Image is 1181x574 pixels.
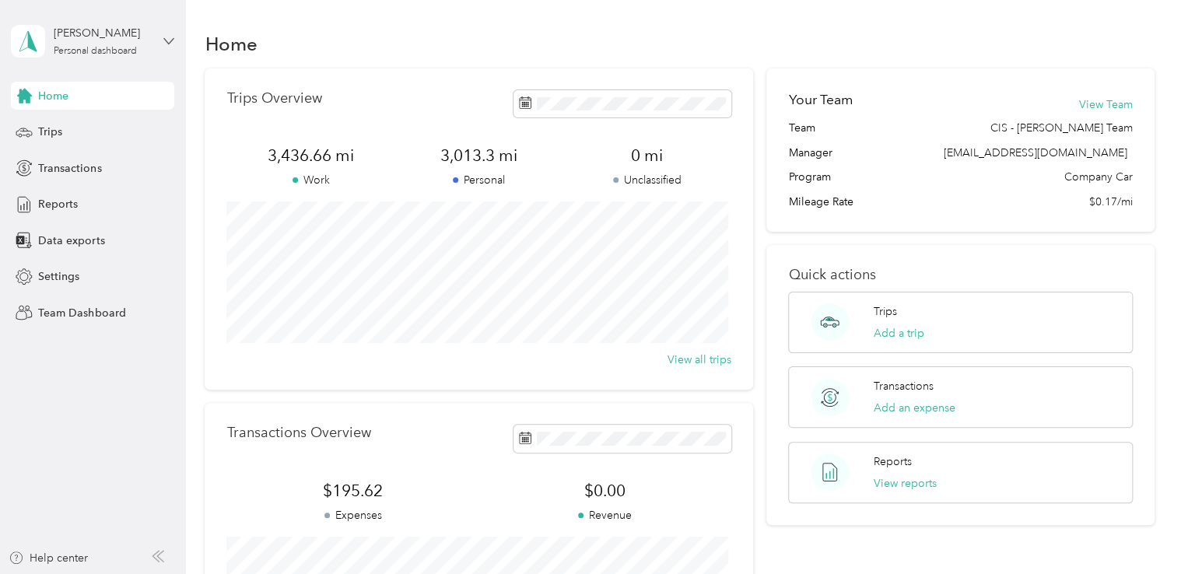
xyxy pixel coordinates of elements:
[788,267,1132,283] p: Quick actions
[38,196,78,212] span: Reports
[54,25,151,41] div: [PERSON_NAME]
[874,475,937,492] button: View reports
[1079,96,1133,113] button: View Team
[1089,194,1133,210] span: $0.17/mi
[874,378,934,394] p: Transactions
[226,480,478,502] span: $195.62
[479,480,731,502] span: $0.00
[226,425,370,441] p: Transactions Overview
[944,146,1127,159] span: [EMAIL_ADDRESS][DOMAIN_NAME]
[38,160,101,177] span: Transactions
[205,36,257,52] h1: Home
[479,507,731,523] p: Revenue
[788,120,815,136] span: Team
[668,352,731,368] button: View all trips
[38,88,68,104] span: Home
[395,172,563,188] p: Personal
[788,169,830,185] span: Program
[1064,169,1133,185] span: Company Car
[990,120,1133,136] span: CIS - [PERSON_NAME] Team
[874,400,955,416] button: Add an expense
[563,172,731,188] p: Unclassified
[788,145,832,161] span: Manager
[395,145,563,166] span: 3,013.3 mi
[38,124,62,140] span: Trips
[9,550,88,566] button: Help center
[38,268,79,285] span: Settings
[1094,487,1181,574] iframe: Everlance-gr Chat Button Frame
[226,172,394,188] p: Work
[226,145,394,166] span: 3,436.66 mi
[874,303,897,320] p: Trips
[226,90,321,107] p: Trips Overview
[38,233,104,249] span: Data exports
[226,507,478,523] p: Expenses
[874,325,924,341] button: Add a trip
[788,90,852,110] h2: Your Team
[874,453,912,470] p: Reports
[563,145,731,166] span: 0 mi
[38,305,125,321] span: Team Dashboard
[54,47,137,56] div: Personal dashboard
[788,194,853,210] span: Mileage Rate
